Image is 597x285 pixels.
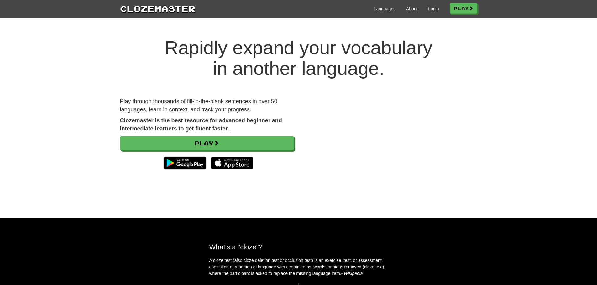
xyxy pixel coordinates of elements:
[160,154,209,172] img: Get it on Google Play
[428,6,439,12] a: Login
[120,136,294,150] a: Play
[211,157,253,169] img: Download_on_the_App_Store_Badge_US-UK_135x40-25178aeef6eb6b83b96f5f2d004eda3bffbb37122de64afbaef7...
[120,117,282,132] strong: Clozemaster is the best resource for advanced beginner and intermediate learners to get fluent fa...
[120,3,195,14] a: Clozemaster
[374,6,395,12] a: Languages
[209,243,388,251] h2: What's a "cloze"?
[450,3,477,14] a: Play
[406,6,418,12] a: About
[209,257,388,277] p: A cloze test (also cloze deletion test or occlusion test) is an exercise, test, or assessment con...
[120,98,294,114] p: Play through thousands of fill-in-the-blank sentences in over 50 languages, learn in context, and...
[341,271,363,276] em: - Wikipedia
